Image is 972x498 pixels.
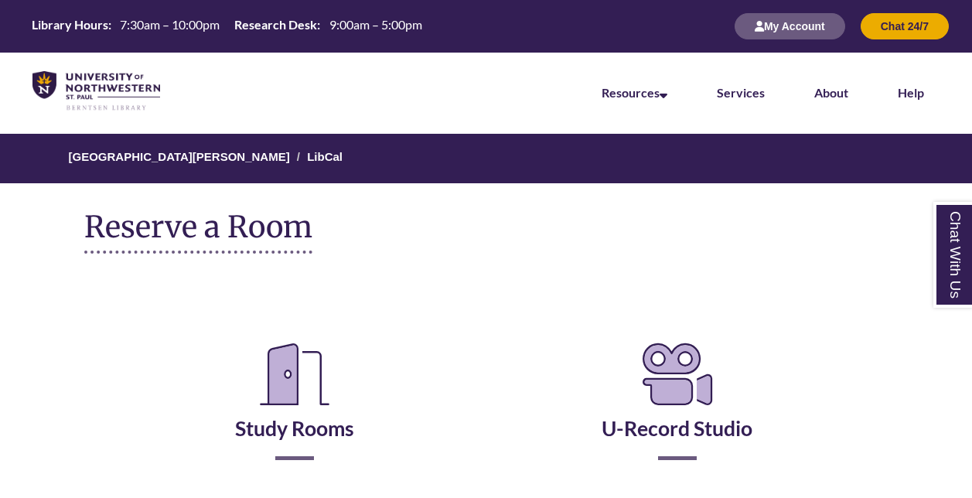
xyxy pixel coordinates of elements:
[814,85,848,100] a: About
[228,16,322,33] th: Research Desk:
[32,71,160,111] img: UNWSP Library Logo
[735,19,845,32] a: My Account
[69,150,290,163] a: [GEOGRAPHIC_DATA][PERSON_NAME]
[26,16,428,36] a: Hours Today
[84,134,887,183] nav: Breadcrumb
[307,150,343,163] a: LibCal
[717,85,765,100] a: Services
[861,19,949,32] a: Chat 24/7
[898,85,924,100] a: Help
[861,13,949,39] button: Chat 24/7
[26,16,428,35] table: Hours Today
[235,377,354,441] a: Study Rooms
[735,13,845,39] button: My Account
[602,377,752,441] a: U-Record Studio
[26,16,114,33] th: Library Hours:
[120,17,220,32] span: 7:30am – 10:00pm
[602,85,667,100] a: Resources
[329,17,422,32] span: 9:00am – 5:00pm
[84,210,312,254] h1: Reserve a Room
